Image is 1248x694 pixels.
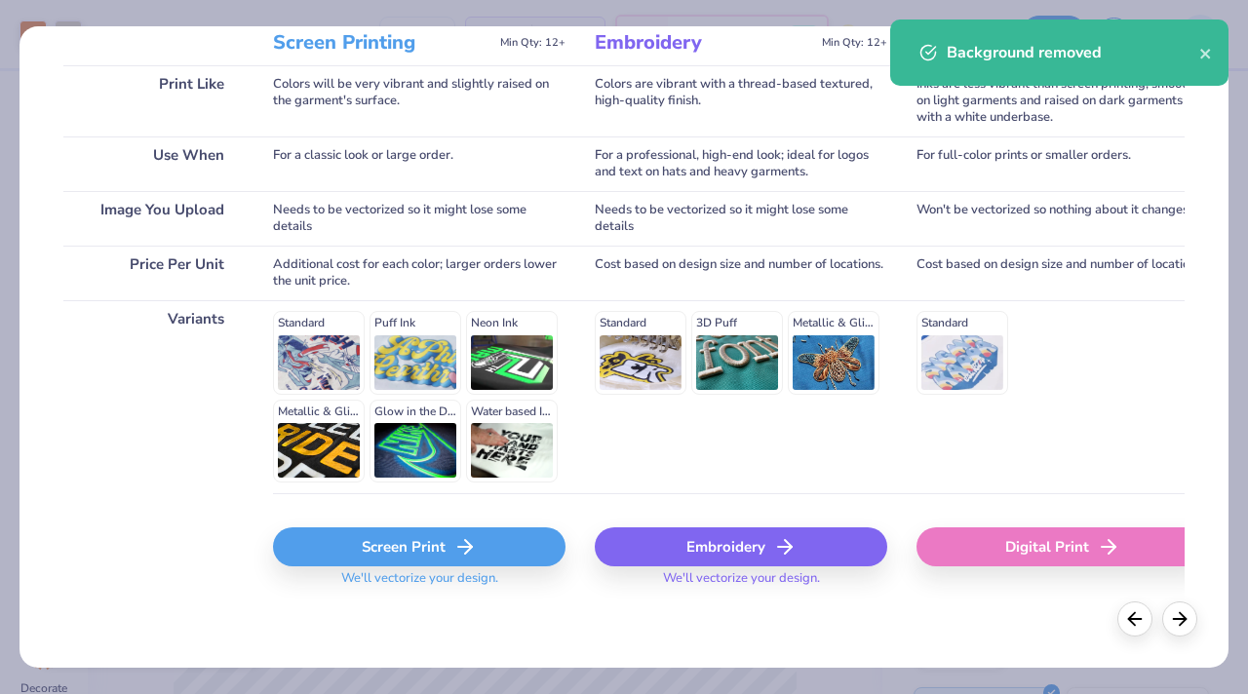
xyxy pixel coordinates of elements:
div: Cost based on design size and number of locations. [595,246,887,300]
div: Embroidery [595,527,887,566]
div: Print Like [63,65,244,136]
div: Image You Upload [63,191,244,246]
div: Won't be vectorized so nothing about it changes [916,191,1209,246]
div: Use When [63,136,244,191]
div: For a professional, high-end look; ideal for logos and text on hats and heavy garments. [595,136,887,191]
div: Additional cost for each color; larger orders lower the unit price. [273,246,565,300]
div: Colors are vibrant with a thread-based textured, high-quality finish. [595,65,887,136]
div: Cost based on design size and number of locations. [916,246,1209,300]
span: Min Qty: 12+ [822,36,887,50]
div: Needs to be vectorized so it might lose some details [273,191,565,246]
span: We'll vectorize your design. [333,570,506,598]
span: We'll vectorize your design. [655,570,828,598]
div: Digital Print [916,527,1209,566]
div: Colors will be very vibrant and slightly raised on the garment's surface. [273,65,565,136]
h3: Embroidery [595,30,814,56]
div: Needs to be vectorized so it might lose some details [595,191,887,246]
div: Variants [63,300,244,493]
div: For full-color prints or smaller orders. [916,136,1209,191]
div: Price Per Unit [63,246,244,300]
span: Min Qty: 12+ [500,36,565,50]
h3: Screen Printing [273,30,492,56]
div: Screen Print [273,527,565,566]
div: Background removed [947,41,1199,64]
div: For a classic look or large order. [273,136,565,191]
button: close [1199,41,1213,64]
